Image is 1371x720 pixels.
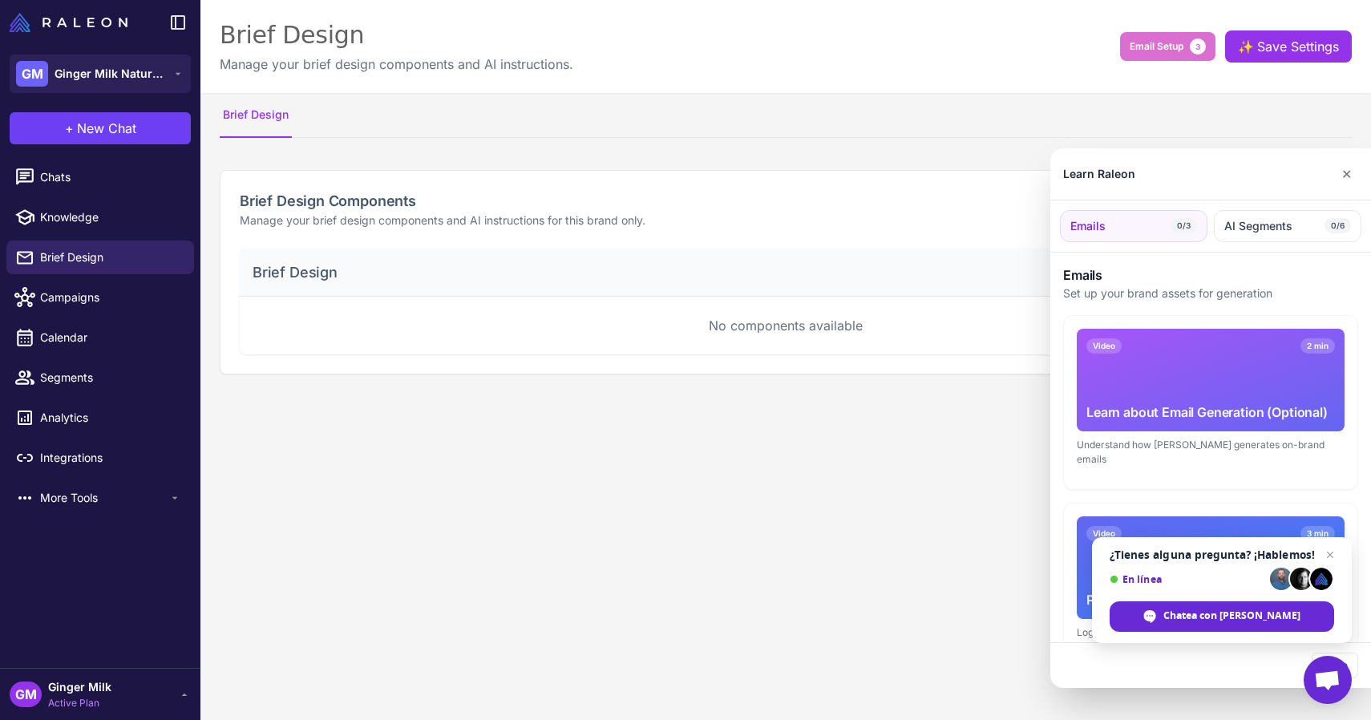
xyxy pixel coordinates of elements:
[1163,609,1300,623] span: Chatea con [PERSON_NAME]
[1086,590,1335,609] div: Personalize your Header (Step 1)
[1060,210,1207,242] button: Emails0/3
[1086,338,1122,354] span: Video
[1086,402,1335,422] div: Learn about Email Generation (Optional)
[1171,218,1197,234] span: 0/3
[1224,217,1292,235] span: AI Segments
[1304,656,1352,704] div: Chat abierto
[1300,526,1335,541] span: 3 min
[1312,653,1358,678] button: Close
[1063,165,1135,183] div: Learn Raleon
[1077,625,1345,640] div: Logo placement, background, and typography
[1110,548,1334,561] span: ¿Tienes alguna pregunta? ¡Hablemos!
[1077,438,1345,467] div: Understand how [PERSON_NAME] generates on-brand emails
[1324,218,1351,234] span: 0/6
[1086,526,1122,541] span: Video
[1320,545,1340,564] span: Cerrar el chat
[1214,210,1361,242] button: AI Segments0/6
[1335,158,1358,190] button: Close
[1070,217,1106,235] span: Emails
[1063,265,1358,285] h3: Emails
[1300,338,1335,354] span: 2 min
[1063,285,1358,302] p: Set up your brand assets for generation
[1110,573,1264,585] span: En línea
[1110,601,1334,632] div: Chatea con Raleon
